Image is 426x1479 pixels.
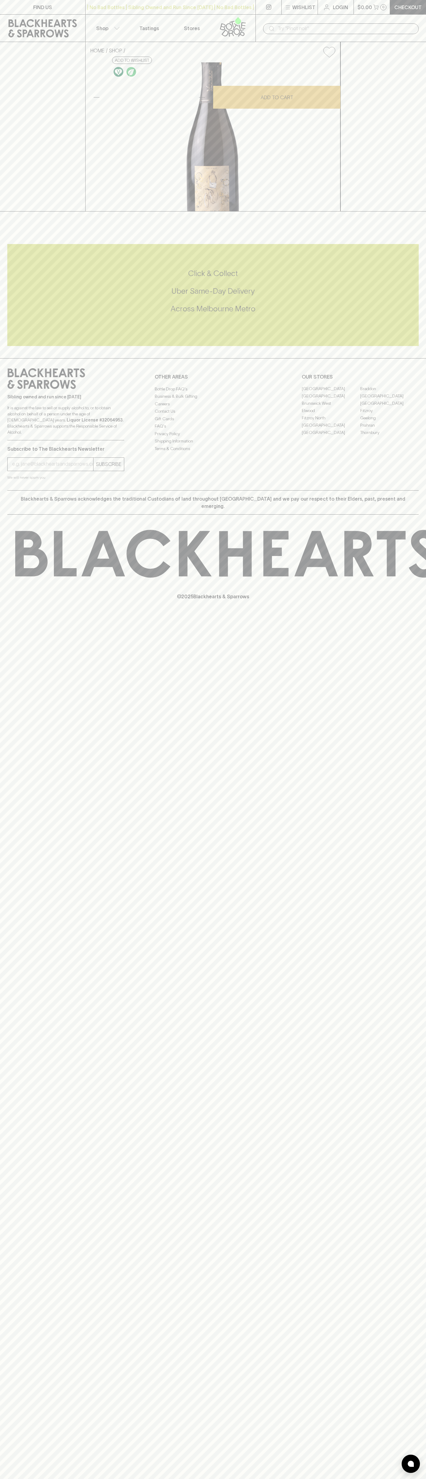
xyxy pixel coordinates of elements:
[96,460,121,468] p: SUBSCRIBE
[321,44,338,60] button: Add to wishlist
[7,445,124,453] p: Subscribe to The Blackhearts Newsletter
[67,418,123,422] strong: Liquor License #32064953
[302,393,360,400] a: [GEOGRAPHIC_DATA]
[302,385,360,393] a: [GEOGRAPHIC_DATA]
[302,429,360,436] a: [GEOGRAPHIC_DATA]
[86,62,340,211] img: 41519.png
[155,438,272,445] a: Shipping Information
[261,94,293,101] p: ADD TO CART
[360,414,419,422] a: Geelong
[360,407,419,414] a: Fitzroy
[357,4,372,11] p: $0.00
[125,65,138,78] a: Organic
[112,65,125,78] a: Made without the use of any animal products.
[302,414,360,422] a: Fitzroy North
[7,474,124,481] p: We will never spam you
[139,25,159,32] p: Tastings
[7,244,419,346] div: Call to action block
[155,393,272,400] a: Business & Bulk Gifting
[155,385,272,393] a: Bottle Drop FAQ's
[155,373,272,380] p: OTHER AREAS
[33,4,52,11] p: FIND US
[12,459,93,469] input: e.g. jane@blackheartsandsparrows.com.au
[7,405,124,435] p: It is against the law to sell or supply alcohol to, or to obtain alcohol on behalf of a person un...
[302,400,360,407] a: Brunswick West
[360,400,419,407] a: [GEOGRAPHIC_DATA]
[213,86,340,109] button: ADD TO CART
[155,430,272,437] a: Privacy Policy
[7,394,124,400] p: Sibling owned and run since [DATE]
[360,385,419,393] a: Braddon
[278,24,414,33] input: Try "Pinot noir"
[302,373,419,380] p: OUR STORES
[382,5,385,9] p: 0
[302,407,360,414] a: Elwood
[394,4,422,11] p: Checkout
[7,268,419,278] h5: Click & Collect
[12,495,414,510] p: Blackhearts & Sparrows acknowledges the traditional Custodians of land throughout [GEOGRAPHIC_DAT...
[171,15,213,42] a: Stores
[155,400,272,407] a: Careers
[360,393,419,400] a: [GEOGRAPHIC_DATA]
[155,415,272,422] a: Gift Cards
[86,15,128,42] button: Shop
[360,422,419,429] a: Prahran
[7,286,419,296] h5: Uber Same-Day Delivery
[128,15,171,42] a: Tastings
[126,67,136,77] img: Organic
[96,25,108,32] p: Shop
[112,57,152,64] button: Add to wishlist
[360,429,419,436] a: Thornbury
[155,423,272,430] a: FAQ's
[155,408,272,415] a: Contact Us
[155,445,272,452] a: Terms & Conditions
[114,67,123,77] img: Vegan
[109,48,122,53] a: SHOP
[93,458,124,471] button: SUBSCRIBE
[333,4,348,11] p: Login
[302,422,360,429] a: [GEOGRAPHIC_DATA]
[90,48,104,53] a: HOME
[7,304,419,314] h5: Across Melbourne Metro
[292,4,315,11] p: Wishlist
[184,25,200,32] p: Stores
[408,1461,414,1467] img: bubble-icon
